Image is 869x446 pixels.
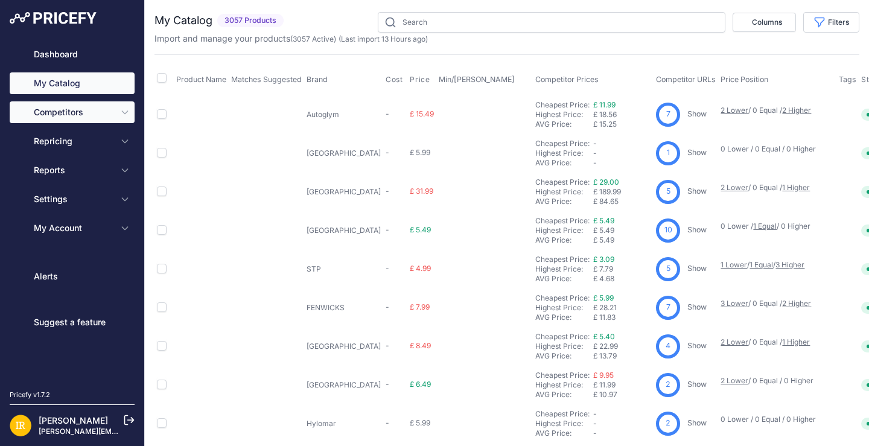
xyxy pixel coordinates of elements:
a: 1 Equal [753,221,777,231]
span: ( ) [290,34,336,43]
div: AVG Price: [535,351,593,361]
span: - [386,418,389,427]
span: Brand [307,75,328,84]
div: Highest Price: [535,303,593,313]
p: FENWICKS [307,303,381,313]
a: Show [687,225,707,234]
div: £ 15.25 [593,119,651,129]
a: £ 11.99 [593,100,616,109]
div: AVG Price: [535,158,593,168]
span: - [593,148,597,158]
a: £ 3.09 [593,255,614,264]
div: Highest Price: [535,226,593,235]
input: Search [378,12,725,33]
span: Matches Suggested [231,75,302,84]
span: - [386,264,389,273]
span: 3057 Products [217,14,284,28]
h2: My Catalog [154,12,212,29]
span: £ 7.99 [410,302,430,311]
a: Cheapest Price: [535,216,590,225]
a: 1 Higher [782,337,810,346]
p: 0 Lower / / 0 Higher [721,221,827,231]
a: [PERSON_NAME][EMAIL_ADDRESS][DOMAIN_NAME] [39,427,224,436]
span: My Account [34,222,113,234]
a: 1 Higher [782,183,810,192]
span: Competitor URLs [656,75,716,84]
div: £ 13.79 [593,351,651,361]
span: - [593,419,597,428]
span: Cost [386,75,403,84]
a: £ 5.49 [593,216,614,225]
a: 3057 Active [293,34,334,43]
span: £ 6.49 [410,380,431,389]
div: Highest Price: [535,380,593,390]
span: £ 31.99 [410,186,433,196]
span: £ 15.49 [410,109,434,118]
span: Competitors [34,106,113,118]
div: Highest Price: [535,342,593,351]
div: AVG Price: [535,274,593,284]
nav: Sidebar [10,43,135,375]
a: Show [687,380,707,389]
span: Reports [34,164,113,176]
div: £ 10.97 [593,390,651,400]
p: [GEOGRAPHIC_DATA] [307,187,381,197]
p: 0 Lower / 0 Equal / 0 Higher [721,144,827,154]
a: £ 5.99 [593,293,614,302]
div: Highest Price: [535,187,593,197]
a: Show [687,186,707,196]
p: / 0 Equal / [721,183,827,193]
a: Cheapest Price: [535,332,590,341]
a: Cheapest Price: [535,139,590,148]
span: £ 189.99 [593,187,621,196]
a: Show [687,418,707,427]
span: £ 22.99 [593,342,618,351]
span: - [593,409,597,418]
p: [GEOGRAPHIC_DATA] [307,148,381,158]
span: Min/[PERSON_NAME] [439,75,515,84]
a: 2 Lower [721,337,748,346]
div: £ 84.65 [593,197,651,206]
a: Cheapest Price: [535,100,590,109]
a: Cheapest Price: [535,177,590,186]
span: 7 [666,302,670,313]
a: My Catalog [10,72,135,94]
p: Autoglym [307,110,381,119]
a: Cheapest Price: [535,409,590,418]
div: Highest Price: [535,264,593,274]
button: Price [410,75,432,84]
div: Highest Price: [535,110,593,119]
button: Filters [803,12,859,33]
span: 7 [666,109,670,120]
span: - [386,380,389,389]
span: 5 [666,263,670,275]
span: 10 [664,225,672,236]
a: Show [687,264,707,273]
p: / 0 Equal / 0 Higher [721,376,827,386]
a: Cheapest Price: [535,293,590,302]
span: 2 [666,379,670,390]
p: Hylomar [307,419,381,428]
button: Cost [386,75,405,84]
a: 1 Equal [750,260,773,269]
div: £ 4.68 [593,274,651,284]
a: Show [687,109,707,118]
div: AVG Price: [535,235,593,245]
span: - [386,302,389,311]
span: £ 8.49 [410,341,431,350]
p: 0 Lower / 0 Equal / 0 Higher [721,415,827,424]
a: Cheapest Price: [535,371,590,380]
button: Repricing [10,130,135,152]
button: Reports [10,159,135,181]
button: My Account [10,217,135,239]
a: Dashboard [10,43,135,65]
span: Tags [839,75,856,84]
a: Suggest a feature [10,311,135,333]
button: Settings [10,188,135,210]
img: Pricefy Logo [10,12,97,24]
span: 2 [666,418,670,429]
div: Highest Price: [535,148,593,158]
a: Show [687,341,707,350]
a: Alerts [10,266,135,287]
div: £ 11.83 [593,313,651,322]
